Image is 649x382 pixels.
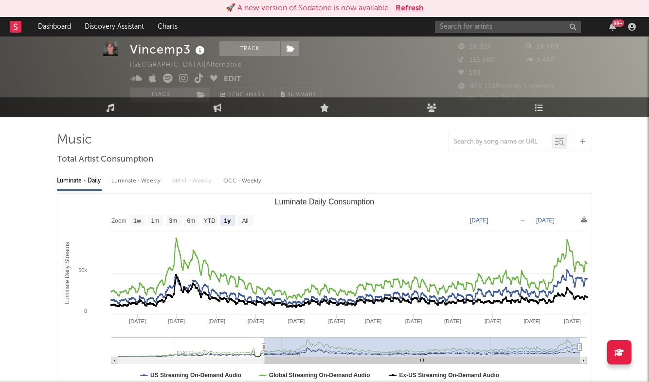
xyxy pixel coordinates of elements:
text: 3m [169,218,178,224]
div: Vincemp3 [130,41,207,57]
text: [DATE] [168,318,185,324]
span: 18,027 [458,44,491,50]
text: [DATE] [564,318,581,324]
div: 🚀 A new version of Sodatone is now available. [226,2,391,14]
text: Ex-US Streaming On-Demand Audio [399,372,500,379]
text: All [242,218,248,224]
text: [DATE] [405,318,422,324]
span: 115,600 [458,57,495,63]
text: 0 [84,308,87,314]
a: Dashboard [31,17,78,36]
div: 99 + [612,19,624,27]
a: Benchmark [215,88,270,102]
text: Global Streaming On-Demand Audio [269,372,370,379]
text: US Streaming On-Demand Audio [150,372,241,379]
text: [DATE] [523,318,541,324]
button: Track [130,88,191,102]
text: Luminate Daily Streams [64,242,71,304]
text: 1m [151,218,160,224]
text: Luminate Daily Consumption [275,198,375,206]
button: Summary [275,88,322,102]
text: [DATE] [208,318,225,324]
text: [DATE] [470,217,488,224]
text: [DATE] [248,318,265,324]
span: 3,450 [525,57,555,63]
button: Track [219,41,280,56]
text: 1w [134,218,142,224]
text: 1y [224,218,231,224]
text: [DATE] [328,318,345,324]
a: Discovery Assistant [78,17,151,36]
span: Summary [288,92,316,98]
span: 14,409 [525,44,559,50]
text: [DATE] [129,318,146,324]
text: [DATE] [365,318,382,324]
div: OCC - Weekly [223,173,262,189]
text: → [520,217,525,224]
text: [DATE] [485,318,502,324]
div: [GEOGRAPHIC_DATA] | Alternative [130,59,253,71]
a: Charts [151,17,184,36]
text: YTD [204,218,216,224]
div: Luminate - Weekly [111,173,162,189]
button: Refresh [396,2,424,14]
span: Benchmark [228,90,265,101]
text: 50k [78,267,87,273]
span: 408,113 Monthly Listeners [458,83,555,90]
span: 130 [458,70,481,76]
text: [DATE] [536,217,555,224]
input: Search by song name or URL [449,138,552,146]
input: Search for artists [435,21,581,33]
button: Edit [224,73,241,86]
text: [DATE] [288,318,305,324]
div: Luminate - Daily [57,173,102,189]
text: 6m [187,218,196,224]
text: [DATE] [444,318,461,324]
text: Zoom [111,218,126,224]
button: 99+ [609,23,616,31]
span: Total Artist Consumption [57,154,153,165]
span: Jump Score: 84.7 [458,95,516,101]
